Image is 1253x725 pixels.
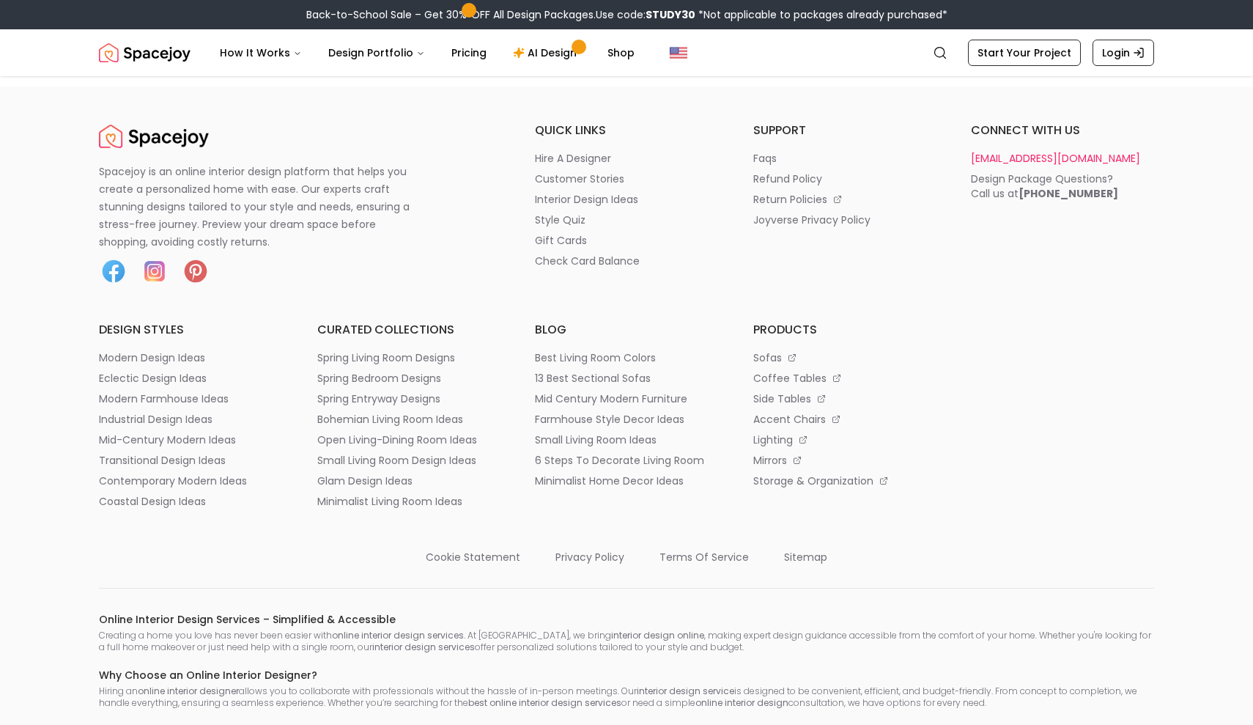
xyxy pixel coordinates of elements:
div: Design Package Questions? Call us at [971,172,1118,201]
nav: Main [208,38,646,67]
button: Design Portfolio [317,38,437,67]
p: lighting [753,433,793,447]
b: [PHONE_NUMBER] [1019,186,1118,201]
img: Spacejoy Logo [99,122,209,151]
a: return policies [753,192,936,207]
p: storage & organization [753,474,873,488]
p: faqs [753,151,777,166]
a: terms of service [659,544,749,564]
strong: best online interior design services [468,696,621,709]
h6: products [753,321,936,339]
p: customer stories [535,172,624,186]
p: spring entryway designs [317,391,440,406]
a: joyverse privacy policy [753,213,936,227]
a: minimalist home decor ideas [535,474,718,488]
a: hire a designer [535,151,718,166]
a: style quiz [535,213,718,227]
p: Hiring an allows you to collaborate with professionals without the hassle of in-person meetings. ... [99,685,1154,709]
a: cookie statement [426,544,520,564]
p: transitional design ideas [99,453,226,468]
h6: quick links [535,122,718,139]
a: accent chairs [753,412,936,427]
img: Instagram icon [140,257,169,286]
h6: curated collections [317,321,500,339]
a: spring entryway designs [317,391,500,406]
a: best living room colors [535,350,718,365]
a: check card balance [535,254,718,268]
a: farmhouse style decor ideas [535,412,718,427]
p: minimalist home decor ideas [535,474,684,488]
p: spring living room designs [317,350,455,365]
p: bohemian living room ideas [317,412,463,427]
a: open living-dining room ideas [317,433,500,447]
strong: online interior designer [138,685,239,697]
h6: design styles [99,321,282,339]
h6: blog [535,321,718,339]
b: STUDY30 [646,7,695,22]
a: Pinterest icon [181,257,210,286]
nav: Global [99,29,1154,76]
a: faqs [753,151,936,166]
a: small living room design ideas [317,453,500,468]
p: glam design ideas [317,474,413,488]
img: United States [670,44,687,62]
a: contemporary modern ideas [99,474,282,488]
a: lighting [753,433,936,447]
a: industrial design ideas [99,412,282,427]
a: spring living room designs [317,350,500,365]
a: [EMAIL_ADDRESS][DOMAIN_NAME] [971,151,1154,166]
a: customer stories [535,172,718,186]
p: spring bedroom designs [317,371,441,386]
p: modern farmhouse ideas [99,391,229,406]
p: 13 best sectional sofas [535,371,651,386]
p: mid century modern furniture [535,391,687,406]
a: side tables [753,391,936,406]
a: sitemap [784,544,827,564]
a: 13 best sectional sofas [535,371,718,386]
h6: Online Interior Design Services – Simplified & Accessible [99,612,1154,627]
a: Pricing [440,38,498,67]
strong: interior design services [372,641,475,653]
a: coffee tables [753,371,936,386]
div: Back-to-School Sale – Get 30% OFF All Design Packages. [306,7,947,22]
a: eclectic design ideas [99,371,282,386]
img: Spacejoy Logo [99,38,191,67]
p: refund policy [753,172,822,186]
p: Spacejoy is an online interior design platform that helps you create a personalized home with eas... [99,163,427,251]
a: minimalist living room ideas [317,494,500,509]
a: spring bedroom designs [317,371,500,386]
a: 6 steps to decorate living room [535,453,718,468]
p: minimalist living room ideas [317,494,462,509]
p: mirrors [753,453,787,468]
p: style quiz [535,213,585,227]
p: cookie statement [426,550,520,564]
a: bohemian living room ideas [317,412,500,427]
p: modern design ideas [99,350,205,365]
a: modern design ideas [99,350,282,365]
p: sitemap [784,550,827,564]
h6: connect with us [971,122,1154,139]
h6: Why Choose an Online Interior Designer? [99,668,1154,682]
p: eclectic design ideas [99,371,207,386]
p: check card balance [535,254,640,268]
p: hire a designer [535,151,611,166]
p: best living room colors [535,350,656,365]
button: How It Works [208,38,314,67]
p: 6 steps to decorate living room [535,453,704,468]
a: Spacejoy [99,38,191,67]
p: coffee tables [753,371,827,386]
p: gift cards [535,233,587,248]
strong: interior design online [611,629,704,641]
strong: online interior design [695,696,788,709]
p: small living room design ideas [317,453,476,468]
a: modern farmhouse ideas [99,391,282,406]
p: industrial design ideas [99,412,212,427]
a: gift cards [535,233,718,248]
p: contemporary modern ideas [99,474,247,488]
h6: support [753,122,936,139]
p: coastal design ideas [99,494,206,509]
p: interior design ideas [535,192,638,207]
p: terms of service [659,550,749,564]
p: farmhouse style decor ideas [535,412,684,427]
span: *Not applicable to packages already purchased* [695,7,947,22]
